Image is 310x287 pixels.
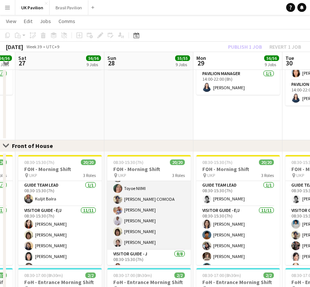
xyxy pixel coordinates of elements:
[18,166,102,172] h3: FOH - Morning Shift
[172,172,185,178] span: 3 Roles
[207,172,215,178] span: UKP
[195,59,206,67] span: 29
[18,279,102,286] h3: FoH - Entrance Morning Shift
[285,55,294,61] span: Tue
[259,159,274,165] span: 20/20
[29,172,37,178] span: UKP
[85,273,96,278] span: 2/2
[86,55,101,61] span: 56/56
[113,273,152,278] span: 08:30-17:00 (8h30m)
[6,18,16,25] span: View
[174,273,185,278] span: 2/2
[196,155,280,265] app-job-card: 08:30-15:30 (7h)20/20FOH - Morning Shift UKP3 RolesGuide Team Lead1/108:30-15:30 (7h)[PERSON_NAME...
[196,279,280,286] h3: FoH - Entrance Morning Shift
[24,159,54,165] span: 08:30-15:30 (7h)
[196,181,280,206] app-card-role: Guide Team Lead1/108:30-15:30 (7h)[PERSON_NAME]
[107,166,191,172] h3: FOH - Morning Shift
[175,62,190,67] div: 9 Jobs
[3,16,19,26] a: View
[21,16,35,26] a: Edit
[202,159,232,165] span: 08:30-15:30 (7h)
[18,155,102,265] app-job-card: 08:30-15:30 (7h)20/20FOH - Morning Shift UKP3 RolesGuide Team Lead1/108:30-15:30 (7h)Kuljit Balra...
[24,273,63,278] span: 08:30-17:00 (8h30m)
[107,55,116,61] span: Sun
[196,70,280,95] app-card-role: Pavilion Manager1/114:00-22:00 (8h)[PERSON_NAME]
[106,59,116,67] span: 28
[15,0,50,15] button: UK Pavilion
[50,0,88,15] button: Brasil Pavilion
[264,55,279,61] span: 56/56
[196,55,206,61] span: Mon
[175,55,190,61] span: 55/55
[18,181,102,206] app-card-role: Guide Team Lead1/108:30-15:30 (7h)Kuljit Balra
[113,159,143,165] span: 08:30-15:30 (7h)
[118,172,126,178] span: UKP
[202,273,241,278] span: 08:30-17:00 (8h30m)
[284,59,294,67] span: 30
[24,18,32,25] span: Edit
[107,155,191,265] app-job-card: 08:30-15:30 (7h)20/20FOH - Morning Shift UKP3 Roles[PERSON_NAME][PERSON_NAME][PERSON_NAME]Toyoe N...
[265,62,279,67] div: 9 Jobs
[18,55,26,61] span: Sat
[6,43,23,51] div: [DATE]
[12,142,59,149] div: Front of House
[107,279,191,286] h3: FoH - Entrance Morning Shift
[107,117,191,250] app-card-role: [PERSON_NAME][PERSON_NAME][PERSON_NAME]Toyoe NIIMI[PERSON_NAME] COMODA[PERSON_NAME][PERSON_NAME][...
[46,44,59,49] div: UTC+9
[56,16,78,26] a: Comms
[83,172,96,178] span: 3 Roles
[37,16,54,26] a: Jobs
[263,273,274,278] span: 2/2
[170,159,185,165] span: 20/20
[40,18,51,25] span: Jobs
[25,44,43,49] span: Week 39
[81,159,96,165] span: 20/20
[17,59,26,67] span: 27
[86,62,101,67] div: 9 Jobs
[261,172,274,178] span: 3 Roles
[58,18,75,25] span: Comms
[296,172,304,178] span: UKP
[196,166,280,172] h3: FOH - Morning Shift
